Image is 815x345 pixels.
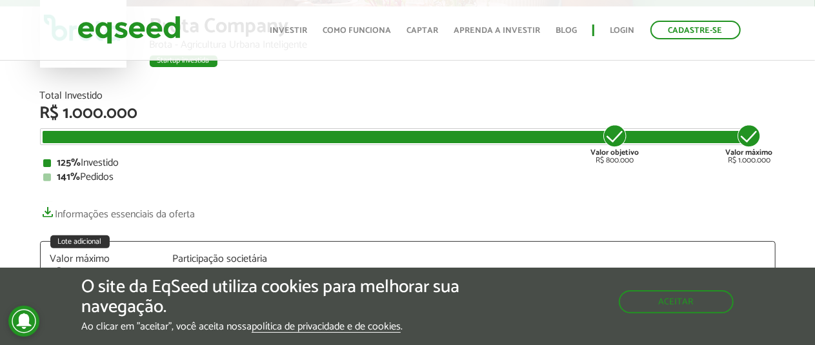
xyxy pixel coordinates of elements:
a: Blog [556,26,577,35]
div: Total Investido [40,91,776,101]
button: Aceitar [619,290,734,313]
div: Lote adicional [50,235,110,248]
a: Aprenda a investir [454,26,540,35]
div: R$ 800.000 [590,123,639,164]
a: Cadastre-se [650,21,741,39]
strong: 125% [57,154,81,172]
div: R$ 1.000.000 [40,105,776,122]
img: EqSeed [77,13,181,47]
div: Startup investida [150,55,217,67]
strong: Valor máximo [726,146,773,159]
div: R$ 1.000.000 [726,123,773,164]
a: Informações essenciais da oferta [40,202,196,220]
div: Participação societária [172,254,276,264]
strong: 141% [57,168,81,186]
h5: O site da EqSeed utiliza cookies para melhorar sua navegação. [81,277,472,317]
a: Investir [270,26,307,35]
div: Pedidos [43,172,772,182]
strong: Valor objetivo [590,146,639,159]
a: política de privacidade e de cookies [252,322,401,333]
a: Login [610,26,635,35]
a: Captar [407,26,438,35]
div: Investido [43,158,772,168]
p: Ao clicar em "aceitar", você aceita nossa . [81,320,472,333]
div: Valor máximo [50,254,154,264]
a: Como funciona [323,26,391,35]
